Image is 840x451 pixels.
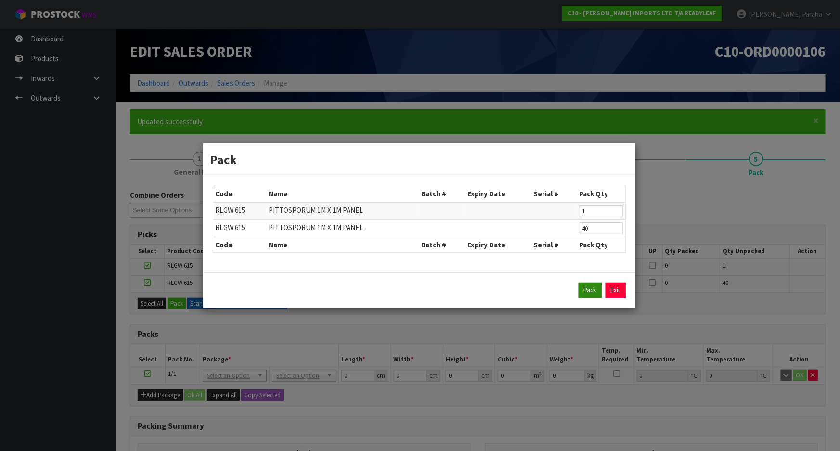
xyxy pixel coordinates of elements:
[531,186,577,202] th: Serial #
[577,186,625,202] th: Pack Qty
[213,237,267,252] th: Code
[577,237,625,252] th: Pack Qty
[579,283,602,298] button: Pack
[419,186,465,202] th: Batch #
[266,186,419,202] th: Name
[419,237,465,252] th: Batch #
[216,206,246,215] span: RLGW 615
[269,206,363,215] span: PITTOSPORUM 1M X 1M PANEL
[465,237,531,252] th: Expiry Date
[266,237,419,252] th: Name
[531,237,577,252] th: Serial #
[606,283,626,298] a: Exit
[216,223,246,232] span: RLGW 615
[269,223,363,232] span: PITTOSPORUM 1M X 1M PANEL
[210,151,628,168] h3: Pack
[213,186,267,202] th: Code
[465,186,531,202] th: Expiry Date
